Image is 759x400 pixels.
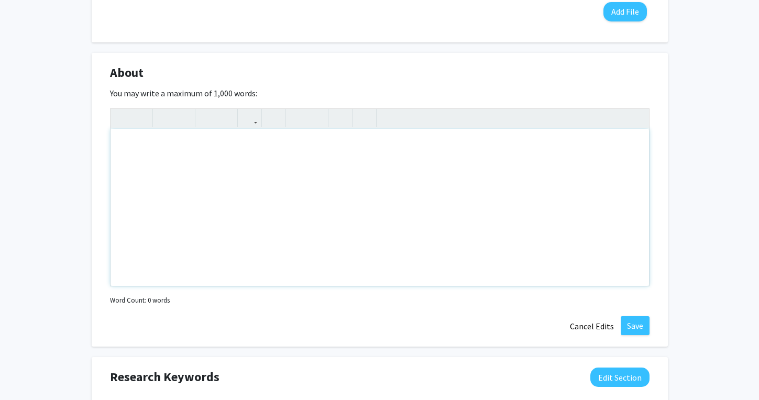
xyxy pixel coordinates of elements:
[174,109,192,127] button: Emphasis (Ctrl + I)
[355,109,373,127] button: Insert horizontal rule
[240,109,259,127] button: Link
[113,109,131,127] button: Undo (Ctrl + Z)
[590,368,650,387] button: Edit Research Keywords
[331,109,349,127] button: Remove format
[110,295,170,305] small: Word Count: 0 words
[110,368,219,386] span: Research Keywords
[8,353,45,392] iframe: Chat
[628,109,646,127] button: Fullscreen
[307,109,325,127] button: Ordered list
[603,2,647,21] button: Add File
[265,109,283,127] button: Insert Image
[216,109,235,127] button: Subscript
[621,316,650,335] button: Save
[110,87,257,99] label: You may write a maximum of 1,000 words:
[563,316,621,336] button: Cancel Edits
[111,129,649,286] div: Note to users with screen readers: Please deactivate our accessibility plugin for this page as it...
[110,63,144,82] span: About
[289,109,307,127] button: Unordered list
[198,109,216,127] button: Superscript
[156,109,174,127] button: Strong (Ctrl + B)
[131,109,150,127] button: Redo (Ctrl + Y)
